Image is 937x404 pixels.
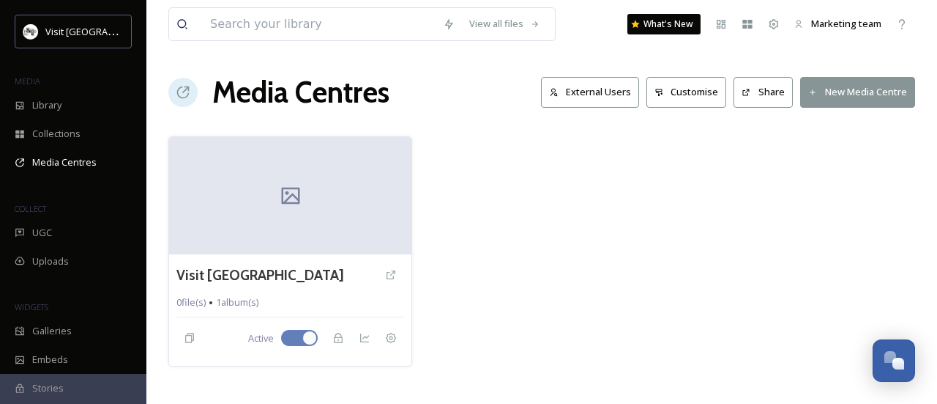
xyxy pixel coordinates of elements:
[627,14,701,34] a: What's New
[32,324,72,338] span: Galleries
[32,381,64,395] span: Stories
[32,226,52,240] span: UGC
[15,76,40,87] span: MEDIA
[873,339,915,382] button: Open Chat
[15,203,46,214] span: COLLECT
[646,77,734,107] a: Customise
[811,17,881,30] span: Marketing team
[462,10,548,38] a: View all files
[541,77,639,107] button: External Users
[787,10,889,38] a: Marketing team
[45,24,159,38] span: Visit [GEOGRAPHIC_DATA]
[216,295,258,309] span: 1 album(s)
[800,77,915,107] button: New Media Centre
[646,77,727,107] button: Customise
[23,24,38,39] img: download%20%282%29.png
[212,70,389,114] h1: Media Centres
[32,98,61,112] span: Library
[733,77,793,107] button: Share
[176,265,344,286] a: Visit [GEOGRAPHIC_DATA]
[32,155,97,169] span: Media Centres
[32,353,68,367] span: Embeds
[541,77,646,107] a: External Users
[32,127,81,141] span: Collections
[15,301,48,312] span: WIDGETS
[176,295,206,309] span: 0 file(s)
[203,8,436,40] input: Search your library
[248,331,274,345] span: Active
[32,254,69,268] span: Uploads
